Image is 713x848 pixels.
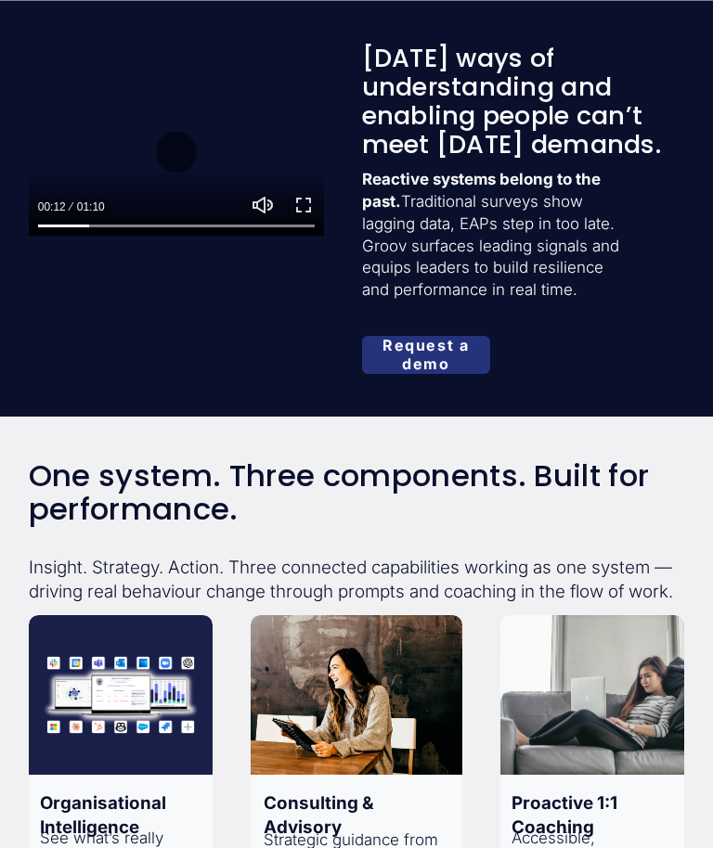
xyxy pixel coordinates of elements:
input: Seek [38,219,315,232]
h2: One system. Three components. Built for performance. [29,459,685,527]
p: Traditional surveys show lagging data, EAPs step in too late. Groov surfaces leading signals and ... [362,169,629,301]
strong: Consulting & Advisory [264,792,378,838]
button: Pause [156,132,197,173]
strong: Proactive 1:1 Coaching [512,792,621,838]
strong: Reactive systems belong to the past. [362,170,604,211]
strong: Organisational Intelligence [40,792,170,838]
p: Insight. Strategy. Action. Three connected capabilities working as one system — driving real beha... [29,556,685,605]
h3: [DATE] ways of understanding and enabling people can’t meet [DATE] demands. [362,45,685,160]
div: Current time [38,198,71,216]
a: Request a demo [362,336,490,374]
div: Duration [71,198,110,216]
